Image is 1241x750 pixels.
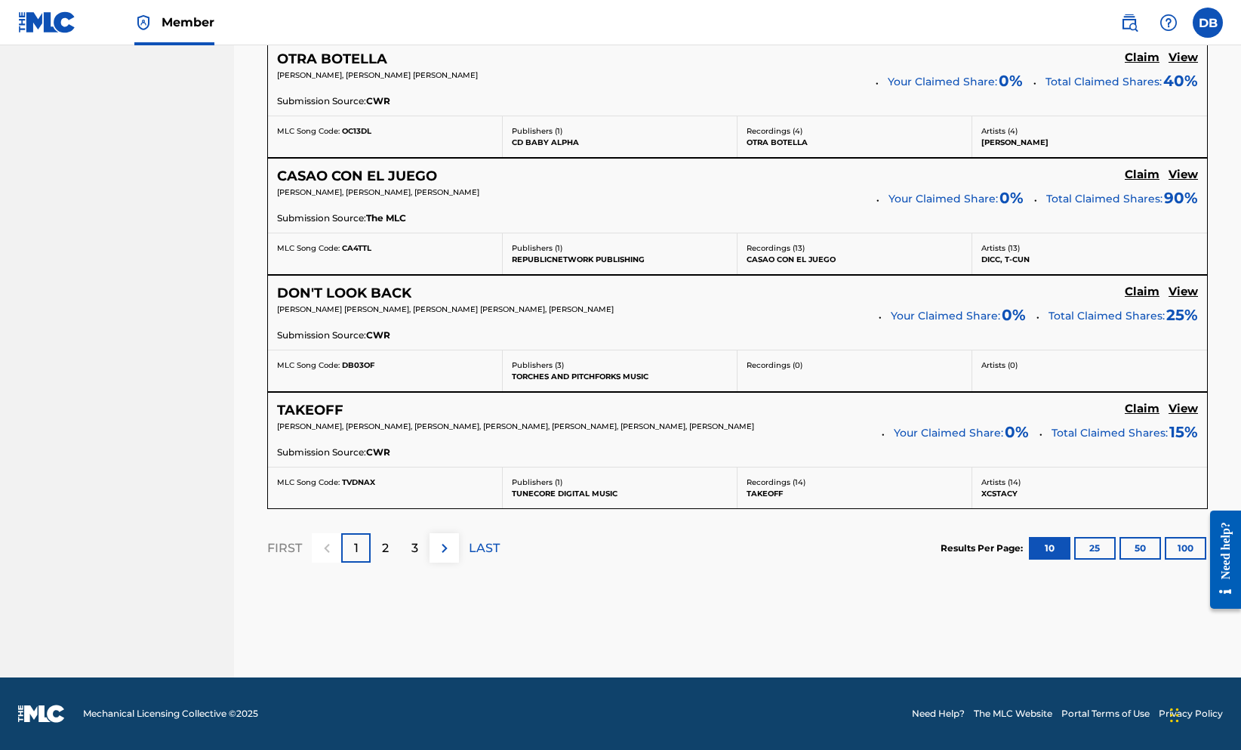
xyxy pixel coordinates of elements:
a: Public Search [1114,8,1144,38]
button: 100 [1165,537,1206,560]
p: 1 [354,539,359,557]
p: Results Per Page: [941,542,1027,555]
p: Artists ( 0 ) [981,360,1198,371]
span: CWR [366,329,390,342]
h5: Claim [1125,402,1159,416]
span: MLC Song Code: [277,477,340,487]
p: Recordings ( 13 ) [747,242,962,254]
h5: TAKEOFF [277,402,343,419]
p: Recordings ( 14 ) [747,477,962,488]
span: CWR [366,94,390,108]
span: DB03OF [342,360,374,370]
a: Portal Terms of Use [1061,707,1150,721]
p: Artists ( 14 ) [981,477,1198,488]
span: Total Claimed Shares: [1046,192,1162,205]
h5: CASAO CON EL JUEGO [277,168,437,185]
span: 40 % [1163,69,1198,92]
p: REPUBLICNETWORK PUBLISHING [512,254,728,265]
span: 90 % [1164,187,1198,209]
span: Submission Source: [277,446,366,459]
p: 2 [382,539,389,557]
p: Publishers ( 1 ) [512,125,728,137]
span: Submission Source: [277,329,366,342]
p: TORCHES AND PITCHFORKS MUSIC [512,371,728,382]
span: 25 % [1166,304,1198,326]
p: [PERSON_NAME] [981,137,1198,148]
span: OC13DL [342,126,371,136]
span: Your Claimed Share: [888,191,998,207]
span: MLC Song Code: [277,360,340,370]
span: [PERSON_NAME], [PERSON_NAME], [PERSON_NAME], [PERSON_NAME], [PERSON_NAME], [PERSON_NAME], [PERSON... [277,421,754,431]
a: View [1169,168,1198,184]
span: 15 % [1169,421,1198,443]
h5: Claim [1125,285,1159,299]
span: Total Claimed Shares: [1049,309,1165,323]
h5: OTRA BOTELLA [277,51,387,68]
p: Publishers ( 1 ) [512,477,728,488]
span: 0 % [999,187,1024,209]
span: [PERSON_NAME], [PERSON_NAME], [PERSON_NAME] [277,187,479,197]
h5: View [1169,402,1198,416]
img: search [1120,14,1138,32]
button: 10 [1029,537,1070,560]
span: Total Claimed Shares: [1052,426,1168,440]
p: DICC, T-CUN [981,254,1198,265]
span: 0 % [1002,304,1026,326]
p: 3 [411,539,418,557]
img: right [436,539,454,557]
iframe: Resource Center [1199,494,1241,626]
p: CD BABY ALPHA [512,137,728,148]
p: XCSTACY [981,488,1198,499]
span: CA4TTL [342,243,371,253]
span: Total Claimed Shares: [1045,75,1162,88]
span: Member [162,14,214,31]
p: Publishers ( 3 ) [512,360,728,371]
a: Privacy Policy [1159,707,1223,721]
span: Submission Source: [277,211,366,225]
h5: View [1169,168,1198,182]
a: The MLC Website [974,707,1052,721]
span: Your Claimed Share: [891,308,1000,324]
h5: Claim [1125,168,1159,182]
button: 50 [1119,537,1161,560]
img: help [1159,14,1178,32]
iframe: Chat Widget [1166,677,1241,750]
p: LAST [469,539,500,557]
img: logo [18,705,65,723]
p: Recordings ( 4 ) [747,125,962,137]
h5: View [1169,285,1198,299]
span: CWR [366,446,390,459]
p: CASAO CON EL JUEGO [747,254,962,265]
span: Your Claimed Share: [888,74,997,90]
div: User Menu [1193,8,1223,38]
p: TUNECORE DIGITAL MUSIC [512,488,728,499]
span: MLC Song Code: [277,243,340,253]
div: Help [1153,8,1184,38]
p: Artists ( 13 ) [981,242,1198,254]
p: Artists ( 4 ) [981,125,1198,137]
p: Recordings ( 0 ) [747,360,962,371]
span: [PERSON_NAME], [PERSON_NAME] [PERSON_NAME] [277,70,478,80]
span: Your Claimed Share: [894,425,1003,441]
a: View [1169,51,1198,67]
button: 25 [1074,537,1116,560]
span: 0 % [999,69,1023,92]
img: MLC Logo [18,11,76,33]
h5: View [1169,51,1198,65]
h5: DON'T LOOK BACK [277,285,411,302]
h5: Claim [1125,51,1159,65]
img: Top Rightsholder [134,14,152,32]
span: Submission Source: [277,94,366,108]
span: [PERSON_NAME] [PERSON_NAME], [PERSON_NAME] [PERSON_NAME], [PERSON_NAME] [277,304,614,314]
p: Publishers ( 1 ) [512,242,728,254]
p: OTRA BOTELLA [747,137,962,148]
a: View [1169,285,1198,301]
span: Mechanical Licensing Collective © 2025 [83,707,258,721]
p: TAKEOFF [747,488,962,499]
span: MLC Song Code: [277,126,340,136]
span: 0 % [1005,421,1029,443]
a: Need Help? [912,707,965,721]
span: TVDNAX [342,477,375,487]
